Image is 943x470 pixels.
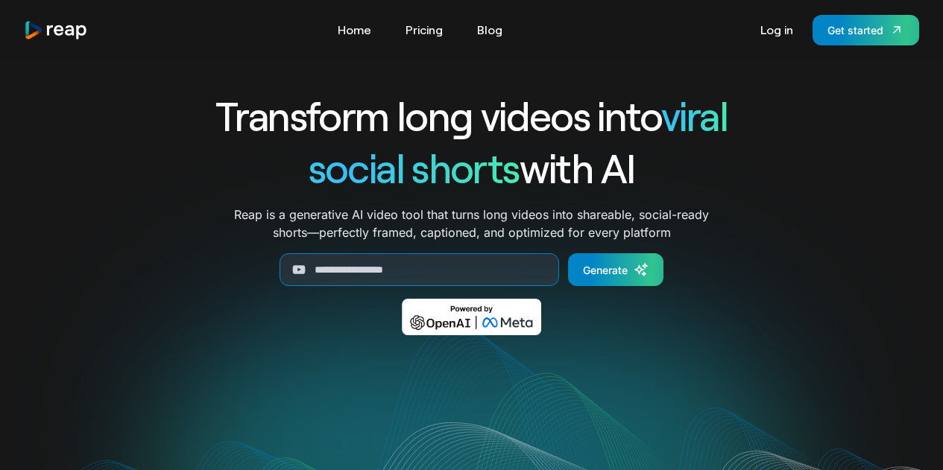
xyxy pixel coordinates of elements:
img: Powered by OpenAI & Meta [402,299,541,335]
h1: Transform long videos into [162,89,782,142]
h1: with AI [162,142,782,194]
a: Generate [568,253,663,286]
div: Get started [827,22,883,38]
a: home [24,20,88,40]
a: Pricing [398,18,450,42]
p: Reap is a generative AI video tool that turns long videos into shareable, social-ready shorts—per... [234,206,709,241]
form: Generate Form [162,253,782,286]
a: Home [330,18,379,42]
a: Log in [753,18,801,42]
a: Blog [470,18,510,42]
span: viral [661,91,728,139]
img: reap logo [24,20,88,40]
span: social shorts [309,143,520,191]
a: Get started [813,15,919,45]
div: Generate [583,262,628,278]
